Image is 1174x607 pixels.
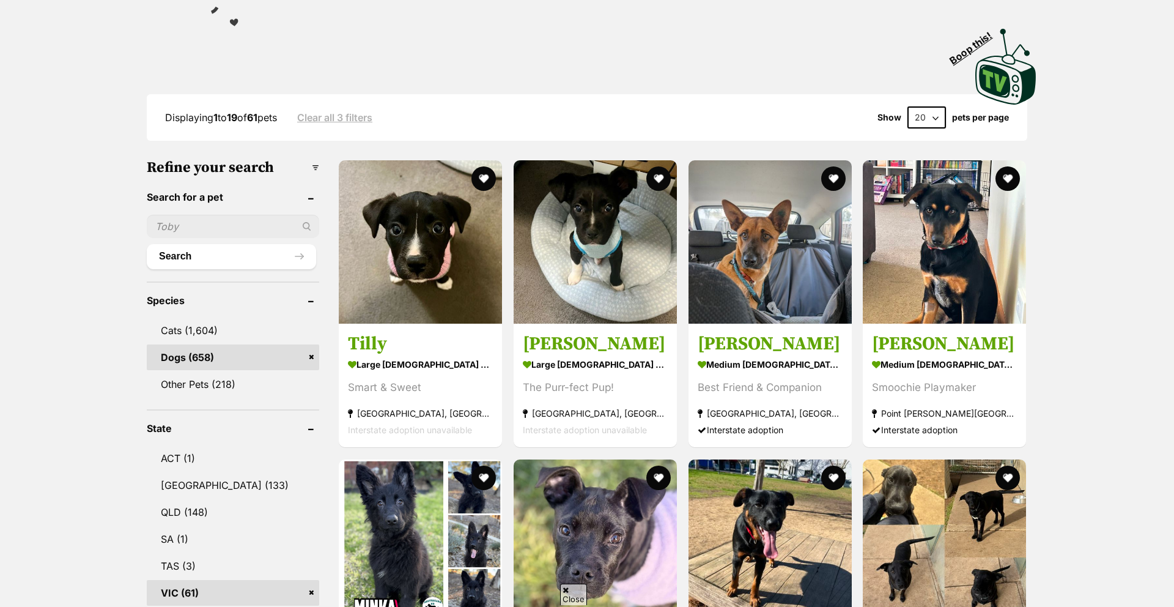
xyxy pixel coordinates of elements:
[975,29,1036,105] img: PetRescue TV logo
[948,22,1004,66] span: Boop this!
[471,466,496,490] button: favourite
[297,112,372,123] a: Clear all 3 filters
[147,192,319,203] header: Search for a pet
[514,160,677,324] img: Archer - Staffordshire Bull Terrier Dog
[147,295,319,306] header: Species
[147,344,319,370] a: Dogs (658)
[523,333,668,356] h3: [PERSON_NAME]
[523,356,668,374] strong: large [DEMOGRAPHIC_DATA] Dog
[689,160,852,324] img: Huey - Australian Cattle Dog
[872,356,1017,374] strong: medium [DEMOGRAPHIC_DATA] Dog
[698,380,843,397] div: Best Friend & Companion
[863,160,1026,324] img: Louie - Australian Cattle Dog
[147,159,319,176] h3: Refine your search
[872,333,1017,356] h3: [PERSON_NAME]
[872,422,1017,439] div: Interstate adoption
[147,318,319,343] a: Cats (1,604)
[872,406,1017,422] strong: Point [PERSON_NAME][GEOGRAPHIC_DATA]
[147,553,319,579] a: TAS (3)
[339,324,502,448] a: Tilly large [DEMOGRAPHIC_DATA] Dog Smart & Sweet [GEOGRAPHIC_DATA], [GEOGRAPHIC_DATA] Interstate ...
[147,423,319,434] header: State
[147,526,319,552] a: SA (1)
[863,324,1026,448] a: [PERSON_NAME] medium [DEMOGRAPHIC_DATA] Dog Smoochie Playmaker Point [PERSON_NAME][GEOGRAPHIC_DAT...
[523,425,647,436] span: Interstate adoption unavailable
[995,166,1020,191] button: favourite
[821,466,845,490] button: favourite
[348,406,493,422] strong: [GEOGRAPHIC_DATA], [GEOGRAPHIC_DATA]
[147,445,319,471] a: ACT (1)
[952,113,1009,122] label: pets per page
[471,166,496,191] button: favourite
[213,111,218,124] strong: 1
[514,324,677,448] a: [PERSON_NAME] large [DEMOGRAPHIC_DATA] Dog The Purr-fect Pup! [GEOGRAPHIC_DATA], [GEOGRAPHIC_DATA...
[646,466,671,490] button: favourite
[523,380,668,397] div: The Purr-fect Pup!
[872,380,1017,397] div: Smoochie Playmaker
[348,333,493,356] h3: Tilly
[975,18,1036,107] a: Boop this!
[165,111,277,124] span: Displaying to of pets
[995,466,1020,490] button: favourite
[147,371,319,397] a: Other Pets (218)
[147,472,319,498] a: [GEOGRAPHIC_DATA] (133)
[560,584,587,605] span: Close
[698,422,843,439] div: Interstate adoption
[247,111,257,124] strong: 61
[698,333,843,356] h3: [PERSON_NAME]
[698,356,843,374] strong: medium [DEMOGRAPHIC_DATA] Dog
[821,166,845,191] button: favourite
[147,215,319,238] input: Toby
[523,406,668,422] strong: [GEOGRAPHIC_DATA], [GEOGRAPHIC_DATA]
[348,356,493,374] strong: large [DEMOGRAPHIC_DATA] Dog
[348,380,493,397] div: Smart & Sweet
[689,324,852,448] a: [PERSON_NAME] medium [DEMOGRAPHIC_DATA] Dog Best Friend & Companion [GEOGRAPHIC_DATA], [GEOGRAPHI...
[147,244,316,269] button: Search
[698,406,843,422] strong: [GEOGRAPHIC_DATA], [GEOGRAPHIC_DATA]
[227,111,237,124] strong: 19
[877,113,901,122] span: Show
[339,160,502,324] img: Tilly - Staffordshire Bull Terrier Dog
[348,425,472,436] span: Interstate adoption unavailable
[147,499,319,525] a: QLD (148)
[147,580,319,606] a: VIC (61)
[646,166,671,191] button: favourite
